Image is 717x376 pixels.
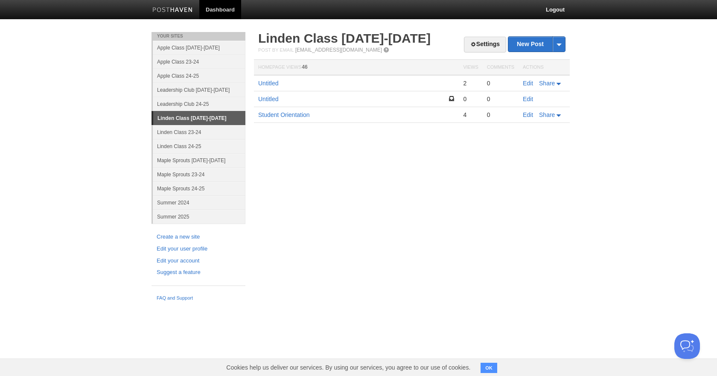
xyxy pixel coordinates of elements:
a: Apple Class 24-25 [153,69,245,83]
a: Untitled [258,96,278,102]
a: Summer 2025 [153,210,245,224]
a: New Post [508,37,565,52]
a: Leadership Club [DATE]-[DATE] [153,83,245,97]
span: Share [539,111,555,118]
a: Linden Class 24-25 [153,139,245,153]
span: Share [539,80,555,87]
a: Edit [523,80,533,87]
a: Edit your user profile [157,245,240,254]
button: OK [481,363,497,373]
a: Settings [464,37,506,52]
div: 2 [463,79,478,87]
th: Homepage Views [254,60,459,76]
a: Create a new site [157,233,240,242]
th: Actions [519,60,570,76]
a: Student Orientation [258,111,310,118]
a: Linden Class [DATE]-[DATE] [153,111,245,125]
a: Linden Class 23-24 [153,125,245,139]
a: Summer 2024 [153,195,245,210]
a: Leadership Club 24-25 [153,97,245,111]
div: 0 [487,111,514,119]
span: 46 [302,64,307,70]
a: Linden Class [DATE]-[DATE] [258,31,431,45]
span: Cookies help us deliver our services. By using our services, you agree to our use of cookies. [218,359,479,376]
a: Edit [523,96,533,102]
a: Apple Class [DATE]-[DATE] [153,41,245,55]
iframe: Help Scout Beacon - Open [674,333,700,359]
div: 4 [463,111,478,119]
a: Maple Sprouts [DATE]-[DATE] [153,153,245,167]
div: 0 [487,95,514,103]
a: Maple Sprouts 24-25 [153,181,245,195]
a: FAQ and Support [157,294,240,302]
th: Comments [483,60,519,76]
div: 0 [463,95,478,103]
li: Your Sites [152,32,245,41]
th: Views [459,60,482,76]
a: Maple Sprouts 23-24 [153,167,245,181]
a: Suggest a feature [157,268,240,277]
a: Edit [523,111,533,118]
span: Post by Email [258,47,294,52]
img: Posthaven-bar [152,7,193,14]
a: Edit your account [157,256,240,265]
a: Apple Class 23-24 [153,55,245,69]
a: Untitled [258,80,278,87]
div: 0 [487,79,514,87]
a: [EMAIL_ADDRESS][DOMAIN_NAME] [295,47,382,53]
